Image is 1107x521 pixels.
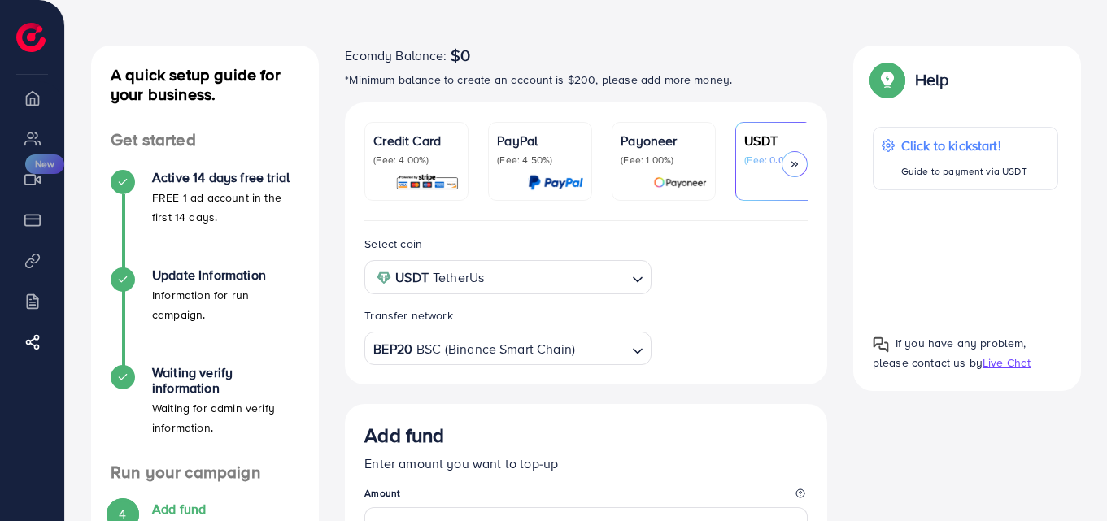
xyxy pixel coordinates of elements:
[653,173,707,192] img: card
[91,267,319,365] li: Update Information
[873,65,902,94] img: Popup guide
[901,136,1027,155] p: Click to kickstart!
[416,337,575,361] span: BSC (Binance Smart Chain)
[377,271,391,285] img: coin
[395,173,460,192] img: card
[152,285,299,324] p: Information for run campaign.
[373,131,460,150] p: Credit Card
[901,162,1027,181] p: Guide to payment via USDT
[152,365,299,396] h4: Waiting verify information
[373,154,460,167] p: (Fee: 4.00%)
[152,188,299,227] p: FREE 1 ad account in the first 14 days.
[497,154,583,167] p: (Fee: 4.50%)
[915,70,949,89] p: Help
[621,154,707,167] p: (Fee: 1.00%)
[364,454,808,473] p: Enter amount you want to top-up
[744,154,830,167] p: (Fee: 0.00%)
[345,46,447,65] span: Ecomdy Balance:
[395,266,429,289] strong: USDT
[345,70,827,89] p: *Minimum balance to create an account is $200, please add more money.
[451,46,470,65] span: $0
[91,365,319,462] li: Waiting verify information
[1038,448,1095,509] iframe: Chat
[621,131,707,150] p: Payoneer
[152,398,299,437] p: Waiting for admin verify information.
[91,170,319,267] li: Active 14 days free trial
[91,462,319,483] h4: Run your campaign
[373,337,412,361] strong: BEP20
[489,265,625,290] input: Search for option
[528,173,583,192] img: card
[873,336,889,353] img: Popup guide
[364,236,422,252] label: Select coin
[433,266,484,289] span: TetherUs
[497,131,583,150] p: PayPal
[577,336,625,362] input: Search for option
[873,335,1026,370] span: If you have any problem, please contact us by
[983,354,1031,371] span: Live Chat
[744,131,830,150] p: USDT
[16,23,46,52] img: logo
[364,486,808,506] legend: Amount
[152,267,299,283] h4: Update Information
[364,332,651,365] div: Search for option
[91,65,319,104] h4: A quick setup guide for your business.
[364,307,453,323] label: Transfer network
[152,170,299,185] h4: Active 14 days free trial
[364,260,651,293] div: Search for option
[91,130,319,150] h4: Get started
[152,501,299,517] h4: Add fund
[364,423,444,447] h3: Add fund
